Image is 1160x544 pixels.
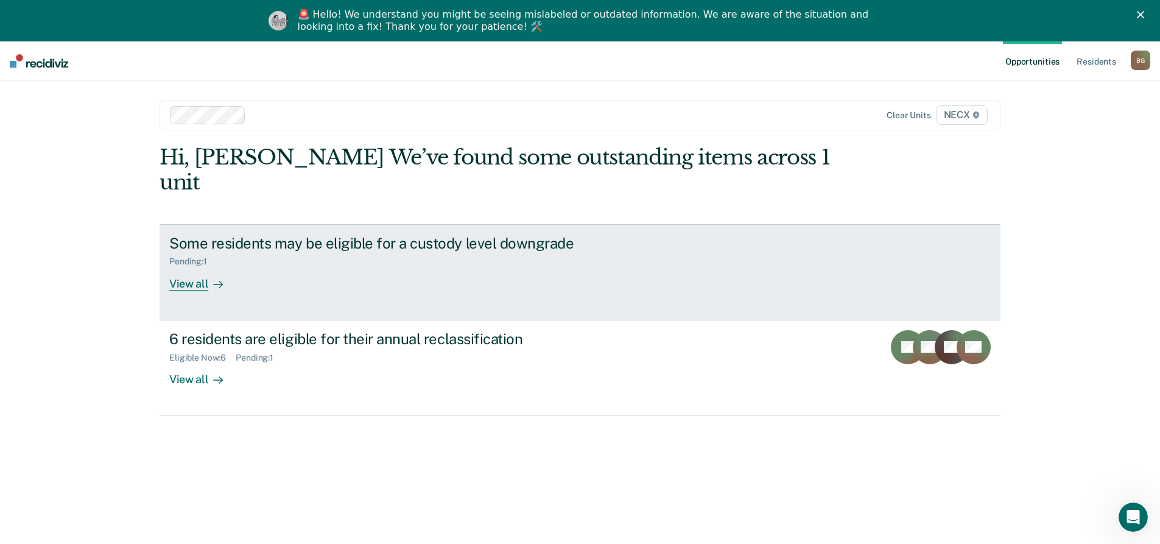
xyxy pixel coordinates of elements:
[1119,503,1148,532] iframe: Intercom live chat
[936,105,988,125] span: NECX
[1137,11,1149,18] div: Close
[298,9,873,33] div: 🚨 Hello! We understand you might be seeing mislabeled or outdated information. We are aware of th...
[1131,51,1150,70] button: BG
[887,110,931,121] div: Clear units
[169,256,217,267] div: Pending : 1
[1131,51,1150,70] div: B G
[160,320,1000,416] a: 6 residents are eligible for their annual reclassificationEligible Now:6Pending:1View all
[1003,41,1062,80] a: Opportunities
[269,11,288,30] img: Profile image for Kim
[169,267,237,291] div: View all
[236,353,283,363] div: Pending : 1
[169,353,236,363] div: Eligible Now : 6
[160,145,832,195] div: Hi, [PERSON_NAME] We’ve found some outstanding items across 1 unit
[1074,41,1119,80] a: Residents
[169,362,237,386] div: View all
[10,54,68,68] img: Recidiviz
[160,224,1000,320] a: Some residents may be eligible for a custody level downgradePending:1View all
[169,235,597,252] div: Some residents may be eligible for a custody level downgrade
[169,330,597,348] div: 6 residents are eligible for their annual reclassification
